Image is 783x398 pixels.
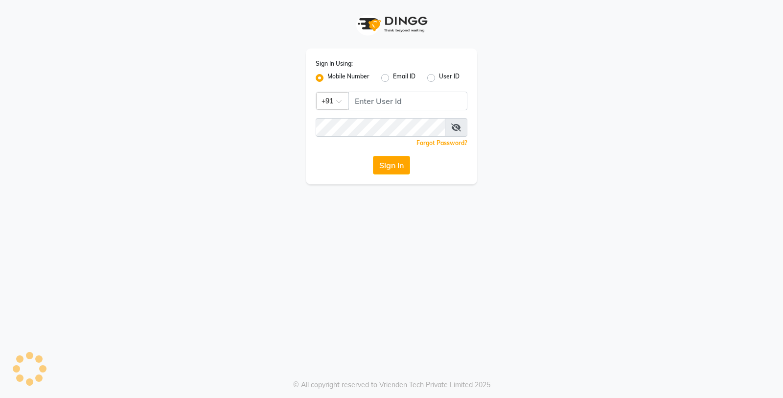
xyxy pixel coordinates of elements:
label: User ID [439,72,460,84]
button: Sign In [373,156,410,174]
label: Email ID [393,72,415,84]
label: Sign In Using: [316,59,353,68]
input: Username [316,118,445,137]
label: Mobile Number [327,72,369,84]
input: Username [348,92,467,110]
img: logo1.svg [352,10,431,39]
a: Forgot Password? [416,139,467,147]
